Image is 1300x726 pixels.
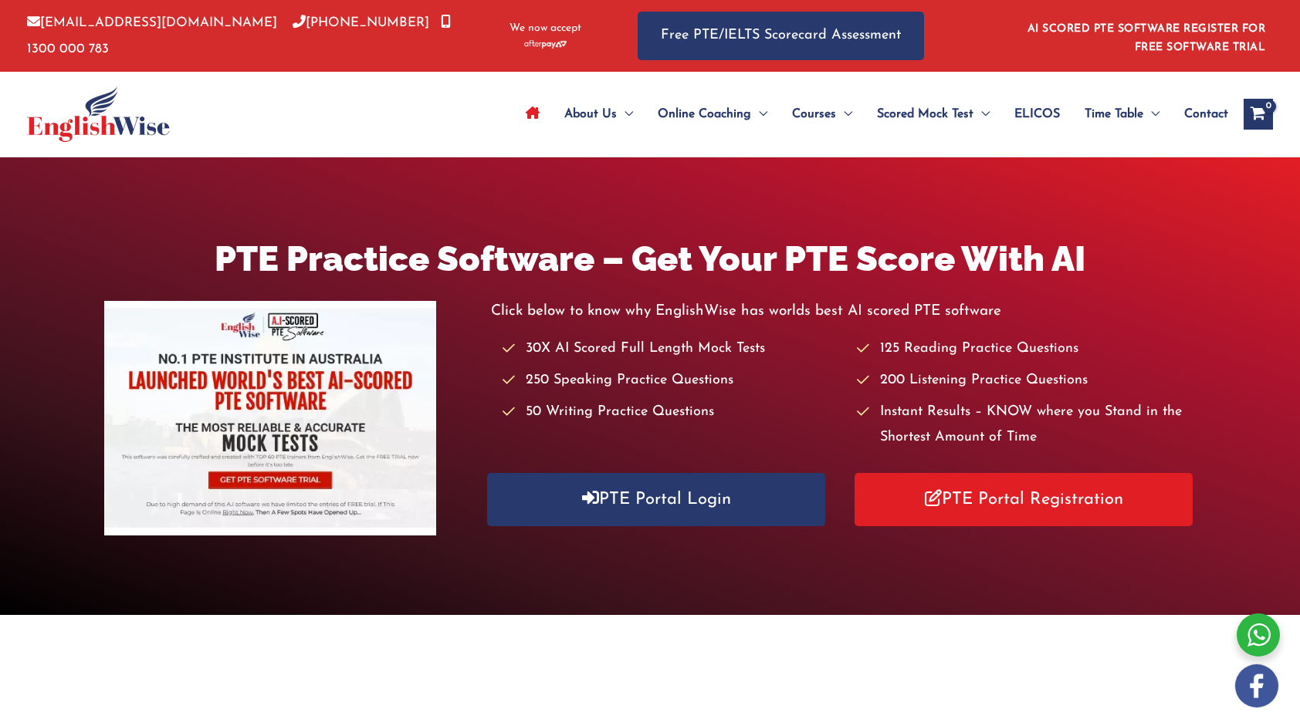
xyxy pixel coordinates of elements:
a: 1300 000 783 [27,16,451,55]
span: Menu Toggle [1143,87,1160,141]
span: Online Coaching [658,87,751,141]
a: About UsMenu Toggle [552,87,645,141]
span: Menu Toggle [973,87,990,141]
img: pte-institute-main [104,301,436,535]
span: Menu Toggle [751,87,767,141]
span: Contact [1184,87,1228,141]
li: 250 Speaking Practice Questions [503,368,842,393]
span: Menu Toggle [836,87,852,141]
a: Free PTE/IELTS Scorecard Assessment [638,12,924,60]
li: 125 Reading Practice Questions [857,336,1197,362]
a: PTE Portal Login [487,473,825,526]
li: Instant Results – KNOW where you Stand in the Shortest Amount of Time [857,400,1197,451]
nav: Site Navigation: Main Menu [513,87,1228,141]
aside: Header Widget 1 [1018,11,1273,61]
li: 200 Listening Practice Questions [857,368,1197,393]
span: About Us [564,87,617,141]
a: Online CoachingMenu Toggle [645,87,780,141]
li: 30X AI Scored Full Length Mock Tests [503,336,842,362]
span: Scored Mock Test [877,87,973,141]
img: cropped-ew-logo [27,86,170,142]
a: Scored Mock TestMenu Toggle [865,87,1002,141]
span: ELICOS [1014,87,1060,141]
a: [PHONE_NUMBER] [293,16,429,29]
a: [EMAIL_ADDRESS][DOMAIN_NAME] [27,16,277,29]
span: Courses [792,87,836,141]
a: Time TableMenu Toggle [1072,87,1172,141]
a: CoursesMenu Toggle [780,87,865,141]
a: ELICOS [1002,87,1072,141]
img: white-facebook.png [1235,664,1278,707]
a: View Shopping Cart, empty [1244,99,1273,130]
a: PTE Portal Registration [855,473,1193,526]
h1: PTE Practice Software – Get Your PTE Score With AI [104,235,1197,283]
span: Menu Toggle [617,87,633,141]
a: AI SCORED PTE SOFTWARE REGISTER FOR FREE SOFTWARE TRIAL [1027,23,1266,53]
span: Time Table [1085,87,1143,141]
img: Afterpay-Logo [524,40,567,49]
span: We now accept [510,21,581,36]
li: 50 Writing Practice Questions [503,400,842,425]
a: Contact [1172,87,1228,141]
p: Click below to know why EnglishWise has worlds best AI scored PTE software [491,299,1196,324]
